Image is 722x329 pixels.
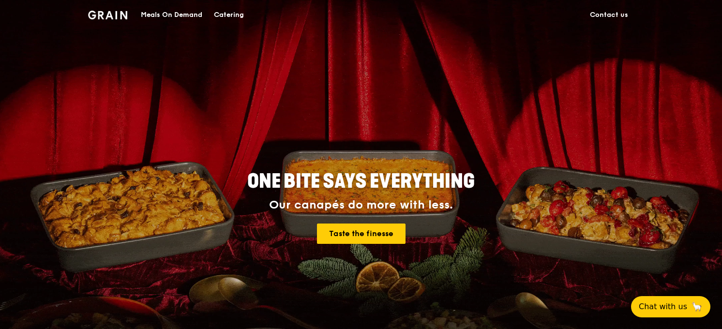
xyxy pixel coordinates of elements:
[88,11,127,19] img: Grain
[317,224,406,244] a: Taste the finesse
[691,301,703,313] span: 🦙
[631,296,710,317] button: Chat with us🦙
[214,0,244,30] div: Catering
[247,170,475,193] span: ONE BITE SAYS EVERYTHING
[187,198,535,212] div: Our canapés do more with less.
[639,301,687,313] span: Chat with us
[141,0,202,30] div: Meals On Demand
[208,0,250,30] a: Catering
[584,0,634,30] a: Contact us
